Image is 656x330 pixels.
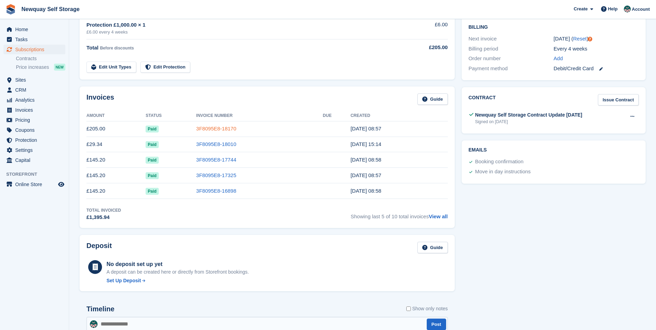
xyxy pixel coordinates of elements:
[16,63,65,71] a: Price increases NEW
[624,6,631,12] img: Tina
[475,111,582,119] div: Newquay Self Storage Contract Update [DATE]
[86,21,392,29] div: Protection £1,000.00 × 1
[351,141,381,147] time: 2025-09-04 14:14:43 UTC
[429,213,448,219] a: View all
[3,125,65,135] a: menu
[554,55,563,63] a: Add
[417,242,448,253] a: Guide
[351,157,381,163] time: 2025-08-21 07:58:08 UTC
[15,75,57,85] span: Sites
[107,277,141,284] div: Set Up Deposit
[427,319,446,330] button: Post
[3,95,65,105] a: menu
[86,305,114,313] h2: Timeline
[587,36,593,42] div: Tooltip anchor
[475,119,582,125] div: Signed on [DATE]
[3,145,65,155] a: menu
[3,155,65,165] a: menu
[86,152,146,168] td: £145.20
[469,35,554,43] div: Next invoice
[3,115,65,125] a: menu
[608,6,618,12] span: Help
[16,64,49,71] span: Price increases
[15,105,57,115] span: Invoices
[140,62,190,73] a: Edit Protection
[475,158,524,166] div: Booking confirmation
[632,6,650,13] span: Account
[196,172,236,178] a: 3F8095E8-17325
[107,268,249,276] p: A deposit can be created here or directly from Storefront bookings.
[196,157,236,163] a: 3F8095E8-17744
[6,171,69,178] span: Storefront
[323,110,351,121] th: Due
[196,110,323,121] th: Invoice Number
[469,65,554,73] div: Payment method
[146,188,158,195] span: Paid
[574,6,588,12] span: Create
[15,25,57,34] span: Home
[469,45,554,53] div: Billing period
[3,35,65,44] a: menu
[15,155,57,165] span: Capital
[196,141,236,147] a: 3F8095E8-18010
[107,260,249,268] div: No deposit set up yet
[86,183,146,199] td: £145.20
[196,126,236,131] a: 3F8095E8-18170
[3,135,65,145] a: menu
[146,141,158,148] span: Paid
[554,65,639,73] div: Debit/Credit Card
[86,121,146,137] td: £205.00
[475,168,531,176] div: Move in day instructions
[392,44,448,52] div: £205.00
[90,320,98,328] img: Tina
[3,25,65,34] a: menu
[15,145,57,155] span: Settings
[406,305,411,312] input: Show only notes
[351,207,448,221] span: Showing last 5 of 10 total invoices
[469,23,639,30] h2: Billing
[469,94,496,106] h2: Contract
[146,172,158,179] span: Paid
[3,85,65,95] a: menu
[15,115,57,125] span: Pricing
[573,36,586,42] a: Reset
[15,180,57,189] span: Online Store
[15,135,57,145] span: Protection
[57,180,65,189] a: Preview store
[469,55,554,63] div: Order number
[554,35,639,43] div: [DATE] ( )
[86,110,146,121] th: Amount
[598,94,639,106] a: Issue Contract
[146,126,158,132] span: Paid
[54,64,65,71] div: NEW
[3,45,65,54] a: menu
[6,4,16,15] img: stora-icon-8386f47178a22dfd0bd8f6a31ec36ba5ce8667c1dd55bd0f319d3a0aa187defe.svg
[107,277,249,284] a: Set Up Deposit
[19,3,82,15] a: Newquay Self Storage
[3,105,65,115] a: menu
[417,93,448,105] a: Guide
[351,188,381,194] time: 2025-06-26 07:58:11 UTC
[469,147,639,153] h2: Emails
[392,17,448,39] td: £6.00
[146,157,158,164] span: Paid
[15,45,57,54] span: Subscriptions
[86,62,136,73] a: Edit Unit Types
[86,242,112,253] h2: Deposit
[15,95,57,105] span: Analytics
[15,125,57,135] span: Coupons
[86,45,99,51] span: Total
[3,180,65,189] a: menu
[15,35,57,44] span: Tasks
[86,93,114,105] h2: Invoices
[351,126,381,131] time: 2025-09-18 07:57:40 UTC
[351,172,381,178] time: 2025-07-24 07:57:47 UTC
[3,75,65,85] a: menu
[15,85,57,95] span: CRM
[100,46,134,51] span: Before discounts
[86,137,146,152] td: £29.34
[554,45,639,53] div: Every 4 weeks
[146,110,196,121] th: Status
[86,213,121,221] div: £1,395.94
[351,110,448,121] th: Created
